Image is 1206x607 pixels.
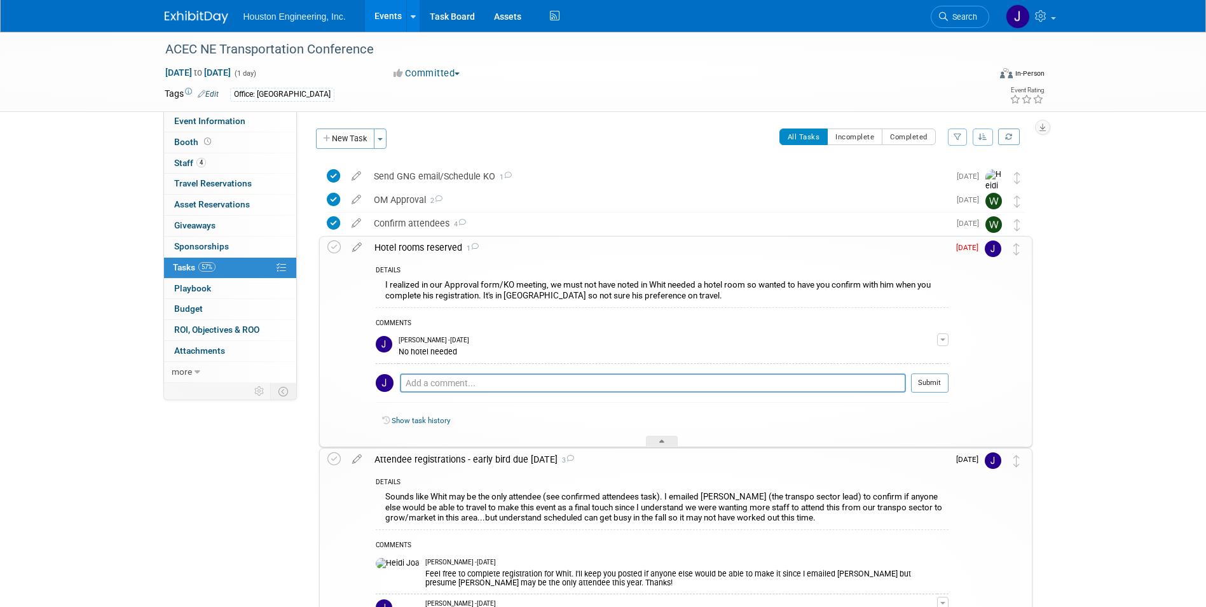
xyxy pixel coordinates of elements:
a: Attachments [164,341,296,361]
div: OM Approval [367,189,949,211]
i: Move task [1014,172,1020,184]
span: [PERSON_NAME] - [DATE] [399,336,469,345]
td: Personalize Event Tab Strip [249,383,271,400]
img: Whitaker Thomas [985,193,1002,209]
a: Show task history [392,416,450,425]
div: Send GNG email/Schedule KO [367,165,949,187]
span: Search [948,12,977,22]
a: ROI, Objectives & ROO [164,320,296,340]
a: edit [345,218,367,229]
div: ACEC NE Transportation Conference [161,38,970,61]
a: Refresh [998,129,1020,145]
span: Travel Reservations [174,178,252,188]
span: (1 day) [233,69,256,78]
span: Staff [174,158,206,168]
button: New Task [316,129,374,149]
i: Move task [1014,219,1020,231]
span: [DATE] [956,455,985,464]
div: DETAILS [376,478,949,489]
img: Jessica Lambrecht [985,452,1001,469]
div: No hotel needed [399,345,937,357]
div: Confirm attendees [367,213,949,234]
td: Toggle Event Tabs [270,383,296,400]
span: [DATE] [957,219,985,228]
div: Feel free to complete registration for Whit. I'll keep you posted if anyone else would be able to... [425,567,937,587]
span: 4 [449,220,466,228]
span: [DATE] [956,243,985,252]
button: Committed [389,67,465,80]
span: Attachments [174,345,225,356]
div: COMMENTS [376,317,949,331]
span: [PERSON_NAME] - [DATE] [425,558,496,567]
img: Jessica Lambrecht [376,374,394,392]
div: COMMENTS [376,540,949,553]
div: Event Rating [1010,87,1044,94]
a: Asset Reservations [164,195,296,215]
span: Houston Engineering, Inc. [243,11,346,22]
span: to [192,67,204,78]
a: Booth [164,132,296,153]
a: Tasks57% [164,258,296,278]
i: Move task [1013,243,1020,255]
div: Office: [GEOGRAPHIC_DATA] [230,88,334,101]
span: 1 [495,173,512,181]
i: Move task [1014,195,1020,207]
span: more [172,366,192,377]
span: 57% [198,262,216,272]
td: Tags [165,87,219,102]
span: Playbook [174,283,211,293]
img: Jessica Lambrecht [1006,4,1030,29]
img: Format-Inperson.png [1000,68,1013,78]
span: Sponsorships [174,241,229,251]
img: ExhibitDay [165,11,228,24]
div: I realized in our Approval form/KO meeting, we must not have noted in Whit needed a hotel room so... [376,277,949,307]
a: edit [345,194,367,206]
div: Hotel rooms reserved [368,237,949,258]
a: edit [345,171,367,182]
span: ROI, Objectives & ROO [174,324,259,335]
a: edit [346,242,368,253]
div: DETAILS [376,266,949,277]
a: more [164,362,296,382]
a: Playbook [164,279,296,299]
span: Event Information [174,116,245,126]
span: [DATE] [957,172,985,181]
a: Budget [164,299,296,319]
img: Whitaker Thomas [985,216,1002,233]
span: Tasks [173,262,216,272]
a: Search [931,6,989,28]
img: Heidi Joarnt [376,558,419,569]
img: Heidi Joarnt [985,169,1004,214]
span: 1 [462,244,479,253]
div: Attendee registrations - early bird due [DATE] [368,449,949,470]
img: Jessica Lambrecht [985,241,1001,257]
span: [DATE] [DATE] [165,67,231,78]
button: Submit [911,373,949,393]
span: Giveaways [174,220,216,230]
button: All Tasks [779,129,828,145]
span: 4 [196,158,206,167]
a: Event Information [164,111,296,132]
a: Edit [198,90,219,99]
div: Sounds like Whit may be the only attendee (see confirmed attendees task). I emailed [PERSON_NAME]... [376,489,949,529]
span: Budget [174,303,203,314]
span: Asset Reservations [174,199,250,209]
a: Giveaways [164,216,296,236]
a: Sponsorships [164,237,296,257]
button: Incomplete [827,129,882,145]
span: [DATE] [957,195,985,204]
span: Booth not reserved yet [202,137,214,146]
a: Travel Reservations [164,174,296,194]
img: Jessica Lambrecht [376,336,392,352]
a: Staff4 [164,153,296,174]
span: 2 [426,197,442,205]
div: In-Person [1015,69,1045,78]
i: Move task [1013,455,1020,467]
span: 3 [558,456,574,464]
a: edit [346,454,368,465]
button: Completed [882,129,936,145]
span: Booth [174,137,214,147]
div: Event Format [914,66,1045,85]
